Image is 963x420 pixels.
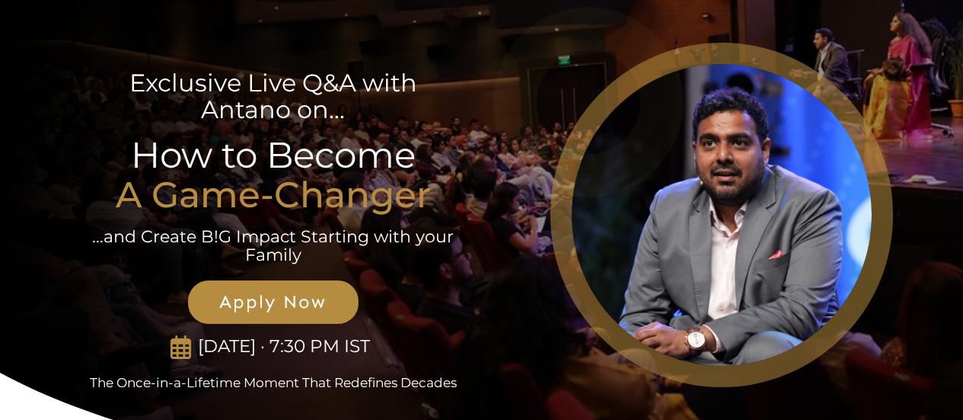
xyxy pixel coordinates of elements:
[91,228,455,265] p: ...and Create B!G Impact Starting with your Family
[205,291,342,313] span: Apply Now
[72,375,476,390] p: The Once-in-a-Lifetime Moment That Redefines Decades
[116,173,431,216] strong: A Game-Changer
[131,133,416,177] span: How to Become
[129,68,417,124] span: Exclusive Live Q&A with Antano on...
[188,281,359,324] a: Apply Now
[191,336,376,357] p: [DATE] · 7:30 PM IST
